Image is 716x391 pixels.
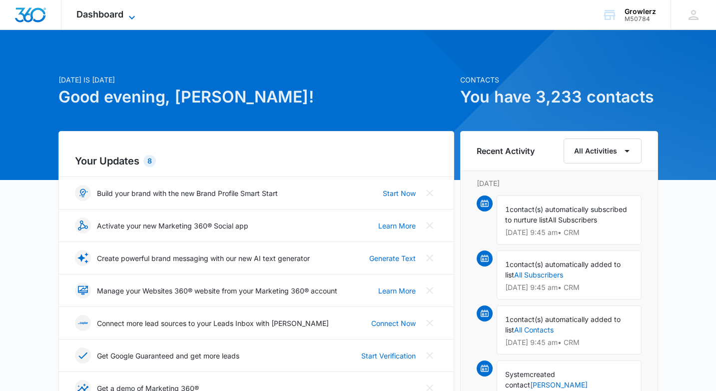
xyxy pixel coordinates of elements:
[371,318,416,328] a: Connect Now
[97,253,310,263] p: Create powerful brand messaging with our new AI text generator
[58,85,454,109] h1: Good evening, [PERSON_NAME]!
[564,138,642,163] button: All Activities
[505,229,633,236] p: [DATE] 9:45 am • CRM
[75,153,438,168] h2: Your Updates
[505,370,555,389] span: created contact
[460,85,658,109] h1: You have 3,233 contacts
[625,7,656,15] div: account name
[505,260,621,279] span: contact(s) automatically added to list
[625,15,656,22] div: account id
[505,370,530,378] span: System
[369,253,416,263] a: Generate Text
[361,350,416,361] a: Start Verification
[514,270,563,279] a: All Subscribers
[505,205,627,224] span: contact(s) automatically subscribed to nurture list
[97,220,248,231] p: Activate your new Marketing 360® Social app
[422,217,438,233] button: Close
[548,215,597,224] span: All Subscribers
[477,145,535,157] h6: Recent Activity
[97,188,278,198] p: Build your brand with the new Brand Profile Smart Start
[505,205,510,213] span: 1
[422,315,438,331] button: Close
[505,260,510,268] span: 1
[143,155,156,167] div: 8
[58,74,454,85] p: [DATE] is [DATE]
[422,347,438,363] button: Close
[477,178,642,188] p: [DATE]
[505,315,621,334] span: contact(s) automatically added to list
[97,285,337,296] p: Manage your Websites 360® website from your Marketing 360® account
[383,188,416,198] a: Start Now
[422,250,438,266] button: Close
[97,350,239,361] p: Get Google Guaranteed and get more leads
[422,282,438,298] button: Close
[505,339,633,346] p: [DATE] 9:45 am • CRM
[378,285,416,296] a: Learn More
[76,9,123,19] span: Dashboard
[422,185,438,201] button: Close
[505,284,633,291] p: [DATE] 9:45 am • CRM
[505,315,510,323] span: 1
[97,318,329,328] p: Connect more lead sources to your Leads Inbox with [PERSON_NAME]
[514,325,554,334] a: All Contacts
[378,220,416,231] a: Learn More
[460,74,658,85] p: Contacts
[530,380,588,389] a: [PERSON_NAME]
